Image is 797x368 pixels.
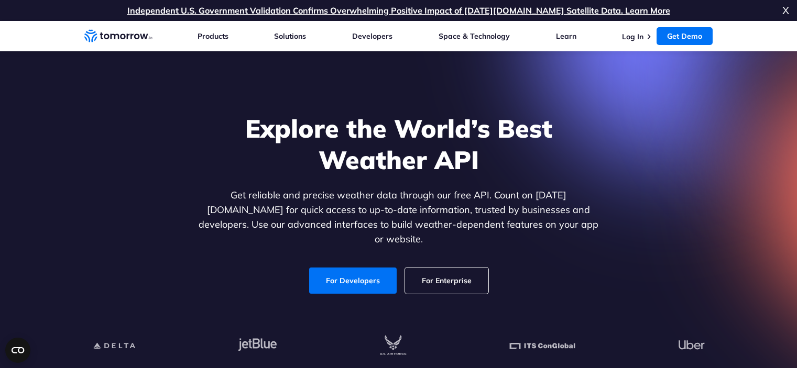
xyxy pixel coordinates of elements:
h1: Explore the World’s Best Weather API [196,113,601,175]
a: For Enterprise [405,267,488,294]
p: Get reliable and precise weather data through our free API. Count on [DATE][DOMAIN_NAME] for quic... [196,188,601,247]
a: Developers [352,31,392,41]
a: Home link [84,28,152,44]
a: Log In [622,32,643,41]
a: For Developers [309,267,397,294]
a: Products [198,31,228,41]
a: Independent U.S. Government Validation Confirms Overwhelming Positive Impact of [DATE][DOMAIN_NAM... [127,5,670,16]
button: Open CMP widget [5,338,30,363]
a: Solutions [274,31,306,41]
a: Learn [556,31,576,41]
a: Space & Technology [439,31,510,41]
a: Get Demo [657,27,713,45]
